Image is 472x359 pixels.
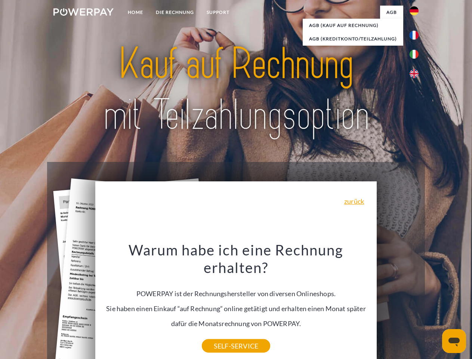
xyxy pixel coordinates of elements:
[200,6,236,19] a: SUPPORT
[442,329,466,353] iframe: Schaltfläche zum Öffnen des Messaging-Fensters
[410,69,419,78] img: en
[410,50,419,59] img: it
[71,36,401,143] img: title-powerpay_de.svg
[202,339,270,353] a: SELF-SERVICE
[303,32,403,46] a: AGB (Kreditkonto/Teilzahlung)
[121,6,149,19] a: Home
[380,6,403,19] a: agb
[149,6,200,19] a: DIE RECHNUNG
[53,8,114,16] img: logo-powerpay-white.svg
[410,6,419,15] img: de
[100,241,373,277] h3: Warum habe ich eine Rechnung erhalten?
[344,198,364,205] a: zurück
[303,19,403,32] a: AGB (Kauf auf Rechnung)
[410,31,419,40] img: fr
[100,241,373,346] div: POWERPAY ist der Rechnungshersteller von diversen Onlineshops. Sie haben einen Einkauf “auf Rechn...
